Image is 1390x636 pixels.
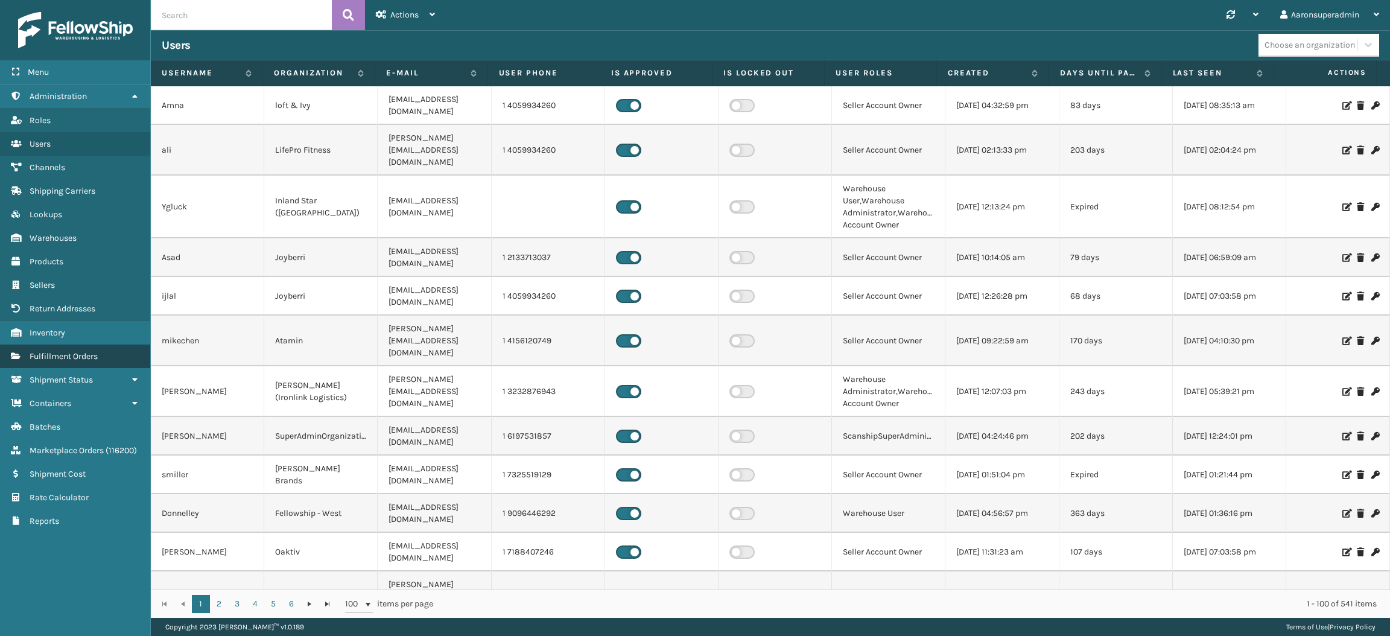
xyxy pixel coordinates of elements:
td: Seller Account Owner [832,533,945,571]
td: [EMAIL_ADDRESS][DOMAIN_NAME] [378,456,491,494]
td: 1 4156120749 [492,316,605,366]
a: Privacy Policy [1330,623,1376,631]
span: Lookups [30,209,62,220]
span: Fulfillment Orders [30,351,98,361]
td: [DATE] 12:26:28 pm [945,277,1059,316]
span: Go to the last page [323,599,332,609]
td: [PERSON_NAME] [151,366,264,417]
i: Delete [1357,432,1364,440]
i: Change Password [1371,146,1379,154]
label: Is Locked Out [723,68,813,78]
span: Menu [28,67,49,77]
td: loft & Ivy [264,86,378,125]
td: [DATE] 11:59:02 am [945,571,1059,622]
span: Reports [30,516,59,526]
i: Change Password [1371,509,1379,518]
span: Actions [1278,63,1374,83]
td: Warehouse User [832,494,945,533]
td: [DATE] 06:59:09 am [1173,238,1286,277]
td: [DATE] 12:07:03 pm [945,366,1059,417]
h3: Users [162,38,191,52]
i: Edit [1342,337,1350,345]
i: Edit [1342,509,1350,518]
i: Delete [1357,387,1364,396]
a: 4 [246,595,264,613]
span: Administration [30,91,87,101]
p: Copyright 2023 [PERSON_NAME]™ v 1.0.189 [165,618,304,636]
span: Warehouses [30,233,77,243]
img: logo [18,12,133,48]
i: Delete [1357,101,1364,110]
span: items per page [345,595,433,613]
i: Delete [1357,509,1364,518]
td: 972 587734010 [492,571,605,622]
i: Edit [1342,548,1350,556]
td: [DATE] 07:03:58 pm [1173,277,1286,316]
i: Change Password [1371,432,1379,440]
td: [DATE] 02:04:24 pm [1173,125,1286,176]
td: Seller Account Owner [832,238,945,277]
i: Edit [1342,253,1350,262]
td: [DATE] 04:56:57 pm [945,494,1059,533]
td: [DATE] 05:39:21 pm [1173,366,1286,417]
a: 3 [228,595,246,613]
div: 1 - 100 of 541 items [450,598,1377,610]
td: PlayLearn [264,571,378,622]
td: 363 days [1059,494,1173,533]
label: Username [162,68,240,78]
i: Change Password [1371,548,1379,556]
td: [PERSON_NAME][EMAIL_ADDRESS][DOMAIN_NAME] [378,125,491,176]
td: Amna [151,86,264,125]
i: Delete [1357,146,1364,154]
i: Delete [1357,337,1364,345]
td: [EMAIL_ADDRESS][DOMAIN_NAME] [378,494,491,533]
td: [DATE] 10:14:05 am [945,238,1059,277]
i: Delete [1357,253,1364,262]
td: 1 7188407246 [492,533,605,571]
td: [EMAIL_ADDRESS][DOMAIN_NAME] [378,238,491,277]
span: Channels [30,162,65,173]
td: [PERSON_NAME] [151,417,264,456]
td: Seller Account Owner [832,456,945,494]
td: [DATE] 11:31:23 am [945,533,1059,571]
i: Delete [1357,203,1364,211]
td: 170 days [1059,316,1173,366]
label: E-mail [386,68,464,78]
td: mikechen [151,316,264,366]
td: [DATE] 08:35:13 am [1173,86,1286,125]
td: [EMAIL_ADDRESS][DOMAIN_NAME] [378,533,491,571]
td: Asad [151,238,264,277]
td: 336 days [1059,571,1173,622]
td: 1 7325519129 [492,456,605,494]
td: [DATE] 07:03:58 pm [1173,533,1286,571]
i: Edit [1342,146,1350,154]
span: Sellers [30,280,55,290]
td: 243 days [1059,366,1173,417]
i: Change Password [1371,101,1379,110]
td: [DATE] 02:13:33 pm [945,125,1059,176]
i: Edit [1342,432,1350,440]
div: Choose an organization [1265,39,1355,51]
td: 202 days [1059,417,1173,456]
span: Return Addresses [30,304,95,314]
span: Actions [390,10,419,20]
i: Delete [1357,292,1364,301]
td: [PERSON_NAME] [151,533,264,571]
i: Change Password [1371,253,1379,262]
td: [EMAIL_ADDRESS][DOMAIN_NAME] [378,86,491,125]
span: Shipment Status [30,375,93,385]
i: Change Password [1371,337,1379,345]
td: Seller Account Owner [832,125,945,176]
i: Edit [1342,387,1350,396]
label: Created [948,68,1026,78]
a: Go to the last page [319,595,337,613]
i: Change Password [1371,471,1379,479]
span: Marketplace Orders [30,445,104,456]
td: 1 4059934260 [492,125,605,176]
div: | [1286,618,1376,636]
i: Edit [1342,471,1350,479]
td: [EMAIL_ADDRESS][DOMAIN_NAME] [378,277,491,316]
i: Edit [1342,203,1350,211]
label: Last Seen [1173,68,1251,78]
td: [DATE] 12:24:01 pm [1173,417,1286,456]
